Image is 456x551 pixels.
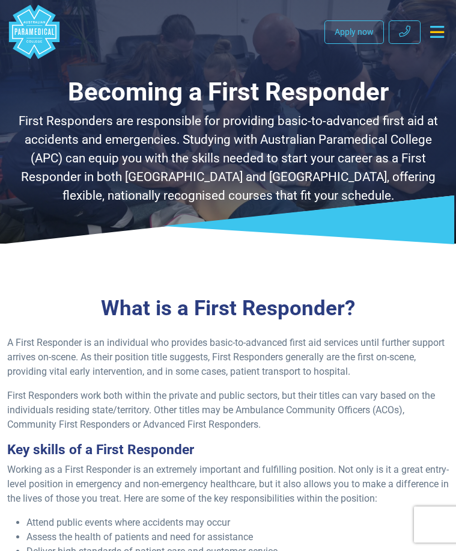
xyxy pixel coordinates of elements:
[7,112,449,205] p: First Responders are responsible for providing basic-to-advanced first aid at accidents and emerg...
[7,389,449,432] p: First Responders work both within the private and public sectors, but their titles can vary based...
[7,5,61,59] a: Australian Paramedical College
[7,296,449,321] h2: What is a First Responder?
[7,442,449,458] h3: Key skills of a First Responder
[26,516,449,530] li: Attend public events where accidents may occur
[425,21,449,43] button: Toggle navigation
[7,77,449,107] h1: Becoming a First Responder
[26,530,449,544] li: Assess the health of patients and need for assistance
[324,20,384,44] a: Apply now
[7,463,449,506] p: Working as a First Responder is an extremely important and fulfilling position. Not only is it a ...
[7,336,449,379] p: A First Responder is an individual who provides basic-to-advanced first aid services until furthe...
